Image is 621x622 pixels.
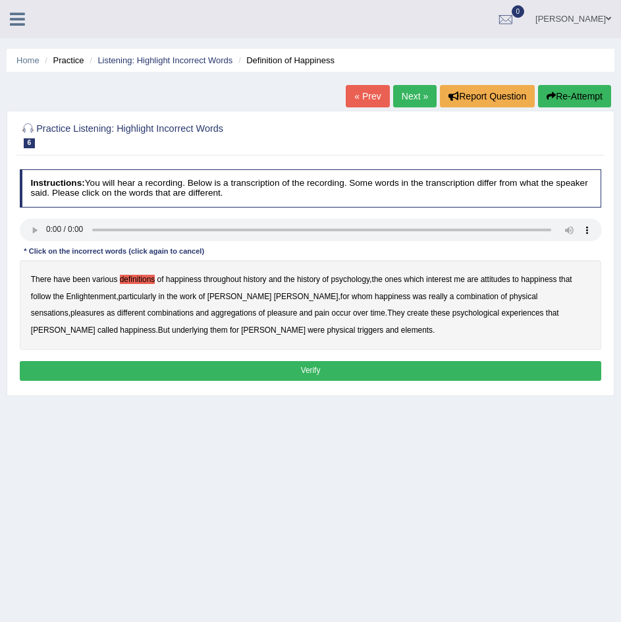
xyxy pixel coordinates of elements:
b: underlying [172,325,208,335]
b: psychology [331,275,369,284]
b: follow [31,292,51,301]
b: work [180,292,196,301]
b: pleasure [267,308,298,318]
b: throughout [203,275,241,284]
div: , , , , . . . [20,260,602,350]
b: of [322,275,329,284]
b: different [117,308,146,318]
b: [PERSON_NAME] [241,325,306,335]
b: that [559,275,572,284]
b: [PERSON_NAME] [274,292,338,301]
b: Enlightenment [66,292,116,301]
b: experiences [501,308,543,318]
b: particularly [119,292,157,301]
button: Re-Attempt [538,85,611,107]
b: called [97,325,118,335]
b: and [386,325,399,335]
b: for [340,292,350,301]
b: [PERSON_NAME] [207,292,272,301]
b: physical [327,325,355,335]
b: really [429,292,447,301]
b: been [72,275,90,284]
b: which [404,275,423,284]
b: history [297,275,320,284]
li: Definition of Happiness [235,54,335,67]
b: happiness [120,325,155,335]
b: happiness [166,275,202,284]
b: and [269,275,282,284]
b: as [107,308,115,318]
b: But [158,325,170,335]
b: these [431,308,450,318]
b: have [53,275,70,284]
b: were [308,325,325,335]
button: Report Question [440,85,535,107]
b: for [230,325,239,335]
b: time [370,308,385,318]
b: combination [456,292,499,301]
b: and [196,308,209,318]
b: pain [315,308,329,318]
b: in [159,292,165,301]
b: interest [426,275,452,284]
b: whom [352,292,373,301]
b: of [198,292,205,301]
b: over [353,308,368,318]
b: of [500,292,507,301]
b: the [167,292,178,301]
b: the [284,275,295,284]
b: sensations [31,308,68,318]
div: * Click on the incorrect words (click again to cancel) [20,246,209,258]
b: of [258,308,265,318]
b: happiness [375,292,410,301]
span: 6 [24,138,36,148]
b: combinations [148,308,194,318]
b: to [512,275,519,284]
b: of [157,275,164,284]
b: There [31,275,51,284]
b: pleasures [70,308,105,318]
b: and [300,308,313,318]
b: attitudes [481,275,510,284]
a: Listening: Highlight Incorrect Words [97,55,232,65]
b: me [454,275,465,284]
b: aggregations [211,308,256,318]
span: 0 [512,5,525,18]
b: happiness [521,275,556,284]
b: triggers [358,325,384,335]
b: [PERSON_NAME] [31,325,95,335]
b: are [467,275,478,284]
b: psychological [452,308,499,318]
a: Next » [393,85,437,107]
b: They [387,308,404,318]
b: the [53,292,65,301]
b: Instructions: [30,178,84,188]
h2: Practice Listening: Highlight Incorrect Words [20,121,381,148]
b: various [92,275,117,284]
b: the [371,275,383,284]
a: Home [16,55,40,65]
h4: You will hear a recording. Below is a transcription of the recording. Some words in the transcrip... [20,169,602,207]
b: definitions [120,275,155,284]
li: Practice [41,54,84,67]
b: was [413,292,427,301]
b: ones [385,275,402,284]
b: that [546,308,559,318]
b: create [407,308,429,318]
b: elements [401,325,433,335]
b: occur [332,308,351,318]
b: physical [509,292,537,301]
b: them [210,325,227,335]
b: history [244,275,267,284]
button: Verify [20,361,602,380]
b: a [450,292,454,301]
a: « Prev [346,85,389,107]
